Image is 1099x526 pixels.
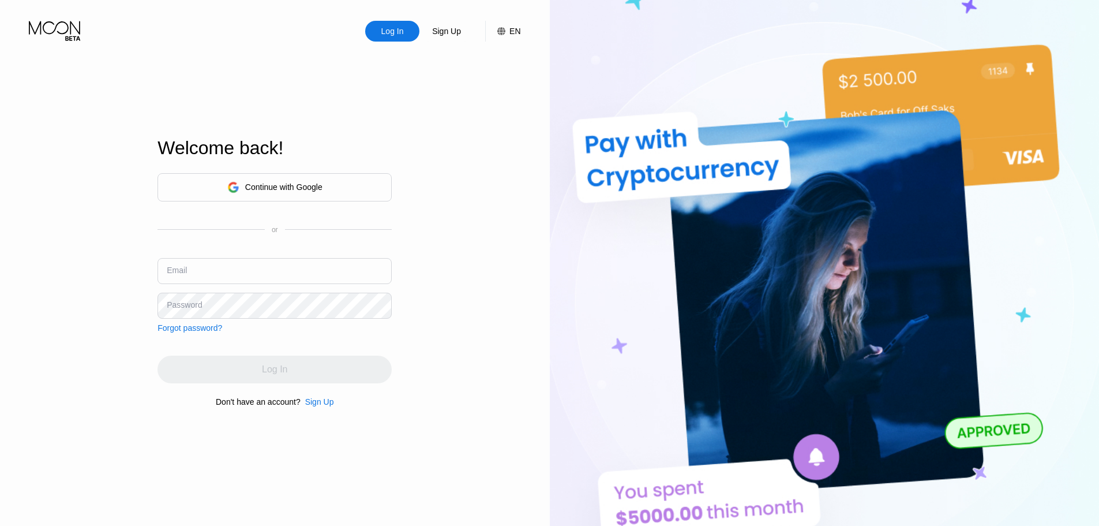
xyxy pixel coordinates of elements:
[157,137,392,159] div: Welcome back!
[431,25,462,37] div: Sign Up
[365,21,419,42] div: Log In
[157,323,222,333] div: Forgot password?
[157,173,392,202] div: Continue with Google
[245,182,322,192] div: Continue with Google
[301,397,334,406] div: Sign Up
[509,27,520,36] div: EN
[419,21,474,42] div: Sign Up
[305,397,334,406] div: Sign Up
[167,266,187,275] div: Email
[485,21,520,42] div: EN
[167,300,202,309] div: Password
[272,226,278,234] div: or
[216,397,301,406] div: Don't have an account?
[380,25,405,37] div: Log In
